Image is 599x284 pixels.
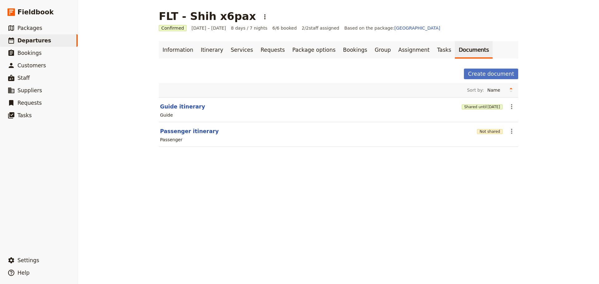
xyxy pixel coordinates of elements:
[17,87,42,94] span: Suppliers
[464,69,518,79] button: Create document
[433,41,455,59] a: Tasks
[17,62,46,69] span: Customers
[339,41,371,59] a: Bookings
[485,85,506,95] select: Sort by:
[160,112,173,118] div: Guide
[17,112,32,118] span: Tasks
[260,12,270,22] button: Actions
[160,128,219,135] button: Passenger itinerary
[467,87,484,93] span: Sort by:
[506,126,517,137] button: Actions
[506,101,517,112] button: Actions
[455,41,493,59] a: Documents
[159,25,187,31] span: Confirmed
[159,41,197,59] a: Information
[344,25,440,31] span: Based on the package:
[17,270,30,276] span: Help
[17,75,30,81] span: Staff
[272,25,297,31] span: 6/6 booked
[487,104,500,109] span: [DATE]
[289,41,339,59] a: Package options
[17,100,42,106] span: Requests
[17,7,54,17] span: Fieldbook
[257,41,289,59] a: Requests
[506,85,516,95] button: Change sort direction
[197,41,227,59] a: Itinerary
[477,129,503,134] button: Not shared
[395,41,433,59] a: Assignment
[192,25,226,31] span: [DATE] – [DATE]
[159,10,256,22] h1: FLT - Shih x6pax
[17,37,51,44] span: Departures
[462,104,503,109] button: Shared until[DATE]
[17,25,42,31] span: Packages
[394,26,440,31] a: [GEOGRAPHIC_DATA]
[231,25,267,31] span: 8 days / 7 nights
[371,41,395,59] a: Group
[302,25,339,31] span: 2 / 2 staff assigned
[17,50,41,56] span: Bookings
[227,41,257,59] a: Services
[17,257,39,263] span: Settings
[160,137,183,143] div: Passenger
[160,103,205,110] button: Guide itinerary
